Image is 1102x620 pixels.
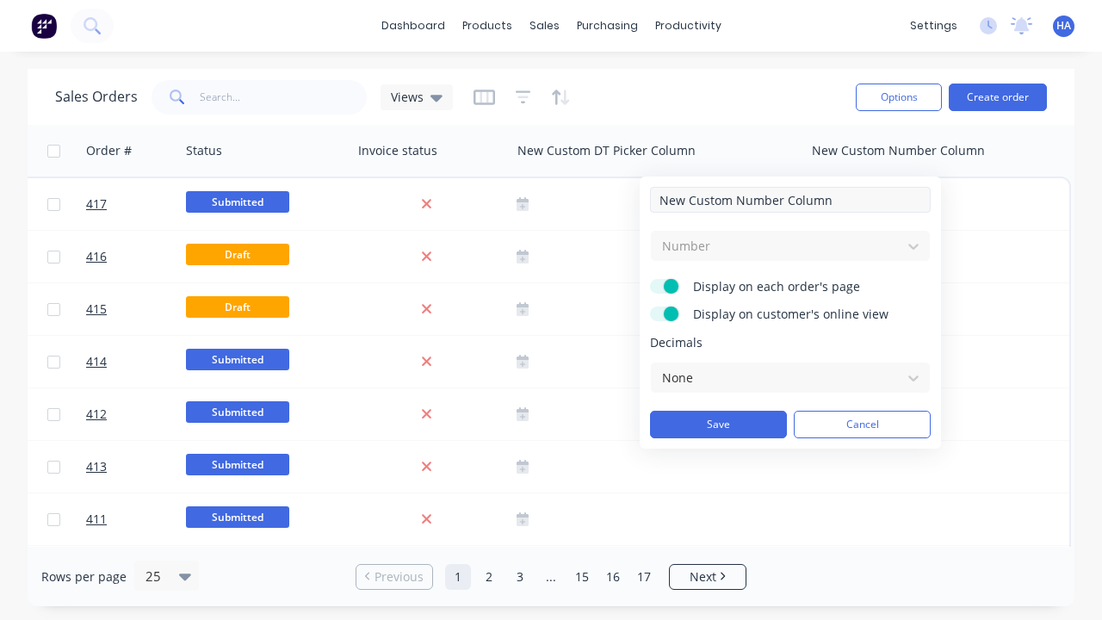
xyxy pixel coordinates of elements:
[693,306,908,323] span: Display on customer's online view
[856,84,942,111] button: Options
[186,296,289,318] span: Draft
[650,334,931,351] span: Decimals
[86,142,132,159] div: Order #
[41,568,127,586] span: Rows per page
[949,84,1047,111] button: Create order
[901,13,966,39] div: settings
[86,493,189,545] a: 411
[794,411,931,438] button: Cancel
[86,248,107,265] span: 416
[650,411,787,438] button: Save
[690,568,716,586] span: Next
[507,564,533,590] a: Page 3
[631,564,657,590] a: Page 17
[186,244,289,265] span: Draft
[670,568,746,586] a: Next page
[812,142,985,159] div: New Custom Number Column
[86,388,189,440] a: 412
[186,401,289,423] span: Submitted
[86,195,107,213] span: 417
[86,546,189,598] a: 410
[358,142,437,159] div: Invoice status
[186,142,222,159] div: Status
[349,564,753,590] ul: Pagination
[186,191,289,213] span: Submitted
[647,13,730,39] div: productivity
[86,458,107,475] span: 413
[600,564,626,590] a: Page 16
[538,564,564,590] a: Jump forward
[445,564,471,590] a: Page 1 is your current page
[86,178,189,230] a: 417
[31,13,57,39] img: Factory
[86,441,189,493] a: 413
[375,568,424,586] span: Previous
[521,13,568,39] div: sales
[391,88,424,106] span: Views
[55,89,138,105] h1: Sales Orders
[476,564,502,590] a: Page 2
[86,301,107,318] span: 415
[693,278,908,295] span: Display on each order's page
[569,564,595,590] a: Page 15
[186,506,289,528] span: Submitted
[86,283,189,335] a: 415
[200,80,368,115] input: Search...
[86,231,189,282] a: 416
[517,142,696,159] div: New Custom DT Picker Column
[373,13,454,39] a: dashboard
[186,349,289,370] span: Submitted
[454,13,521,39] div: products
[86,353,107,370] span: 414
[86,336,189,387] a: 414
[1056,18,1071,34] span: HA
[356,568,432,586] a: Previous page
[568,13,647,39] div: purchasing
[186,454,289,475] span: Submitted
[86,406,107,423] span: 412
[86,511,107,528] span: 411
[650,187,931,213] input: Enter column name...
